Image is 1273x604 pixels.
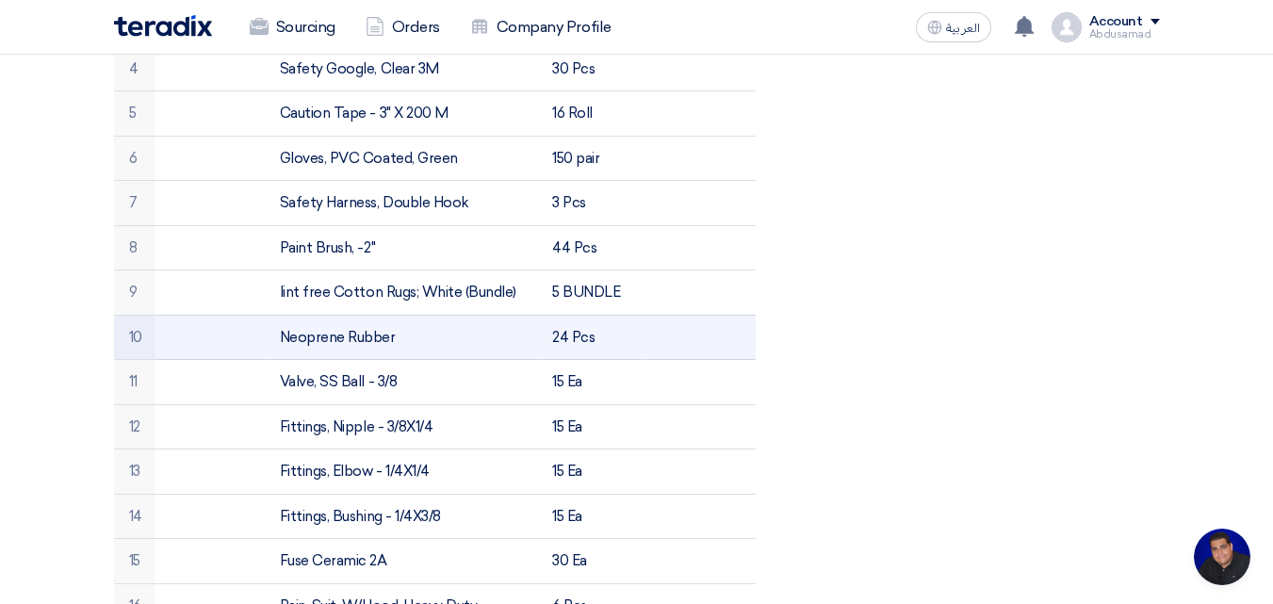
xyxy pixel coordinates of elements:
[537,181,646,226] td: 3 Pcs
[916,12,991,42] button: العربية
[114,136,156,181] td: 6
[235,7,351,48] a: Sourcing
[537,539,646,584] td: 30 Ea
[1089,14,1143,30] div: Account
[114,360,156,405] td: 11
[265,404,537,449] td: Fittings, Nipple - 3/8X1/4
[455,7,627,48] a: Company Profile
[537,360,646,405] td: 15 Ea
[114,494,156,539] td: 14
[537,315,646,360] td: 24 Pcs
[1089,29,1160,40] div: Abdusamad
[265,449,537,495] td: Fittings, Elbow - 1/4X1/4
[265,539,537,584] td: Fuse Ceramic 2A
[1052,12,1082,42] img: profile_test.png
[537,494,646,539] td: 15 Ea
[265,494,537,539] td: Fittings, Bushing - 1/4X3/8
[1194,529,1250,585] div: Open chat
[537,270,646,316] td: 5 BUNDLE
[265,181,537,226] td: Safety Harness, Double Hook
[537,46,646,91] td: 30 Pcs
[114,181,156,226] td: 7
[114,404,156,449] td: 12
[114,91,156,137] td: 5
[946,22,980,35] span: العربية
[114,270,156,316] td: 9
[265,46,537,91] td: Safety Google, Clear 3M
[265,136,537,181] td: Gloves, PVC Coated, Green
[114,449,156,495] td: 13
[265,225,537,270] td: Paint Brush, -2''
[114,315,156,360] td: 10
[114,15,212,37] img: Teradix logo
[537,225,646,270] td: 44 Pcs
[114,539,156,584] td: 15
[114,225,156,270] td: 8
[537,91,646,137] td: 16 Roll
[537,404,646,449] td: 15 Ea
[537,136,646,181] td: 150 pair
[351,7,455,48] a: Orders
[265,91,537,137] td: Caution Tape - 3" X 200 M
[265,360,537,405] td: Valve, SS Ball - 3/8
[265,270,537,316] td: lint free Cotton Rugs; White (Bundle)
[265,315,537,360] td: Neoprene Rubber
[114,46,156,91] td: 4
[537,449,646,495] td: 15 Ea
